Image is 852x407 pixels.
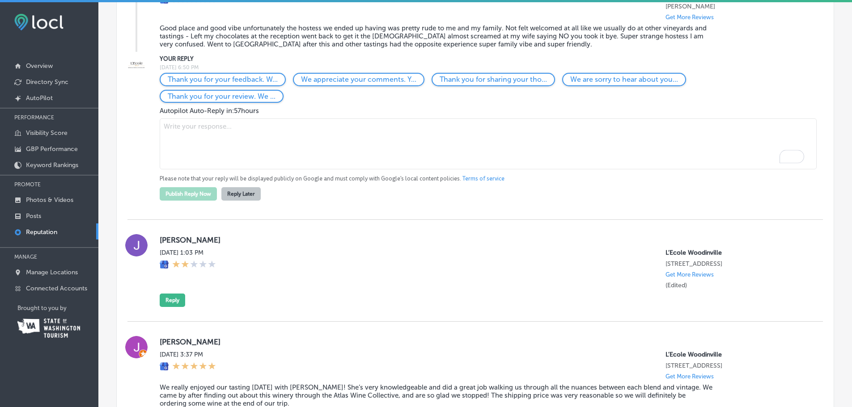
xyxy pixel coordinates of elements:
label: [DATE] 3:37 PM [160,351,216,358]
button: Reply Later [221,187,261,201]
label: [DATE] 1:03 PM [160,249,216,256]
blockquote: Good place and good vibe unfortunately the hostess we ended up having was pretty rude to me and m... [160,24,713,48]
a: Terms of service [462,175,504,183]
p: Manage Locations [26,269,78,276]
p: L’Ecole Woodinville [665,249,809,256]
p: We appreciate your comments. Your experience is important to us, and we are working to improve. [301,75,416,84]
p: Thank you for your feedback. We apologize for not meeting your expectations at L’Ecole № 41 Winery. [168,75,278,84]
p: Directory Sync [26,78,68,86]
label: [PERSON_NAME] [160,235,809,244]
p: L’Ecole Woodinville [665,351,809,358]
div: 2 Stars [172,260,216,270]
p: Reputation [26,228,57,236]
label: YOUR REPLY [160,55,809,62]
p: Connected Accounts [26,285,87,292]
p: We are sorry to hear about your experience. Please reach out to us directly to discuss your conce... [570,75,678,84]
p: Posts [26,212,41,220]
p: Get More Reviews [665,373,714,380]
img: Washington Tourism [17,319,80,338]
p: Brought to you by [17,305,98,311]
p: Thank you for sharing your thoughts. We value your input and will take it into consideration. [440,75,547,84]
span: Autopilot Auto-Reply in: 57 hours [160,107,259,115]
p: Keyword Rankings [26,161,78,169]
p: 17401 133rd Ave NE #1010 [665,362,809,369]
p: Please note that your reply will be displayed publicly on Google and must comply with Google's lo... [160,175,809,183]
img: Image [125,54,148,76]
button: Publish Reply Now [160,187,217,201]
p: AutoPilot [26,94,53,102]
p: Get More Reviews [665,14,714,21]
div: 5 Stars [172,362,216,372]
p: 17401 133rd Ave NE #1010 [665,260,809,268]
p: Visibility Score [26,129,68,137]
p: GBP Performance [26,145,78,153]
p: Overview [26,62,53,70]
label: [DATE] 6:50 PM [160,64,809,71]
p: Get More Reviews [665,271,714,278]
label: [PERSON_NAME] [160,337,809,346]
textarea: To enrich screen reader interactions, please activate Accessibility in Grammarly extension settings [160,118,817,169]
label: (Edited) [665,281,687,289]
p: Photos & Videos [26,196,73,204]
img: fda3e92497d09a02dc62c9cd864e3231.png [14,14,64,30]
button: Reply [160,294,185,307]
p: Thank you for your review. We aim to provide a better experience for all visitors to L’Ecole № 41... [168,92,276,101]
